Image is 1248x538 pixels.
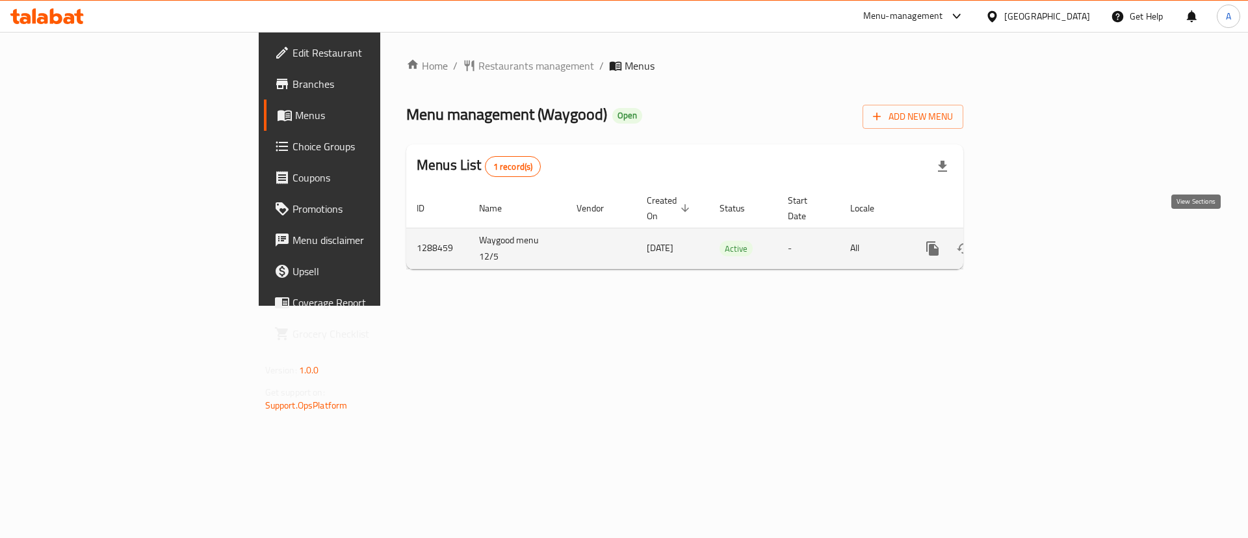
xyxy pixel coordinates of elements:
table: enhanced table [406,189,1052,269]
div: Export file [927,151,958,182]
td: - [777,228,840,269]
li: / [599,58,604,74]
span: Edit Restaurant [292,45,457,61]
a: Coupons [264,162,467,193]
a: Upsell [264,256,467,287]
span: Version: [265,362,297,379]
span: Add New Menu [873,109,953,125]
span: 1 record(s) [486,161,541,173]
span: Promotions [292,201,457,217]
span: Coupons [292,170,457,185]
div: [GEOGRAPHIC_DATA] [1004,9,1090,23]
div: Total records count [485,156,541,177]
th: Actions [907,189,1052,228]
span: Active [720,241,753,256]
span: Menus [625,58,655,74]
div: Menu-management [863,8,943,24]
span: Grocery Checklist [292,326,457,342]
nav: breadcrumb [406,58,963,74]
span: Restaurants management [478,58,594,74]
span: 1.0.0 [299,362,319,379]
a: Menu disclaimer [264,224,467,256]
span: Start Date [788,193,824,224]
td: Waygood menu 12/5 [469,228,566,269]
a: Promotions [264,193,467,224]
span: A [1226,9,1231,23]
span: Created On [647,193,694,224]
a: Branches [264,68,467,100]
span: Locale [850,200,891,216]
a: Support.OpsPlatform [265,397,348,414]
button: Add New Menu [863,105,963,129]
span: Menu disclaimer [292,232,457,248]
td: All [840,228,907,269]
span: Coverage Report [292,295,457,310]
span: Vendor [577,200,621,216]
a: Edit Restaurant [264,37,467,68]
span: Menus [295,107,457,123]
span: Menu management ( Waygood ) [406,100,607,129]
span: ID [417,200,441,216]
span: Upsell [292,263,457,279]
span: Branches [292,76,457,92]
a: Restaurants management [463,58,594,74]
a: Grocery Checklist [264,318,467,349]
a: Coverage Report [264,287,467,318]
span: Get support on: [265,384,325,401]
span: [DATE] [647,239,673,256]
a: Menus [264,100,467,131]
div: Open [612,108,642,124]
span: Open [612,110,642,121]
span: Name [479,200,519,216]
span: Status [720,200,762,216]
button: more [917,233,948,264]
h2: Menus List [417,155,541,177]
a: Choice Groups [264,131,467,162]
button: Change Status [948,233,980,264]
span: Choice Groups [292,139,457,154]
